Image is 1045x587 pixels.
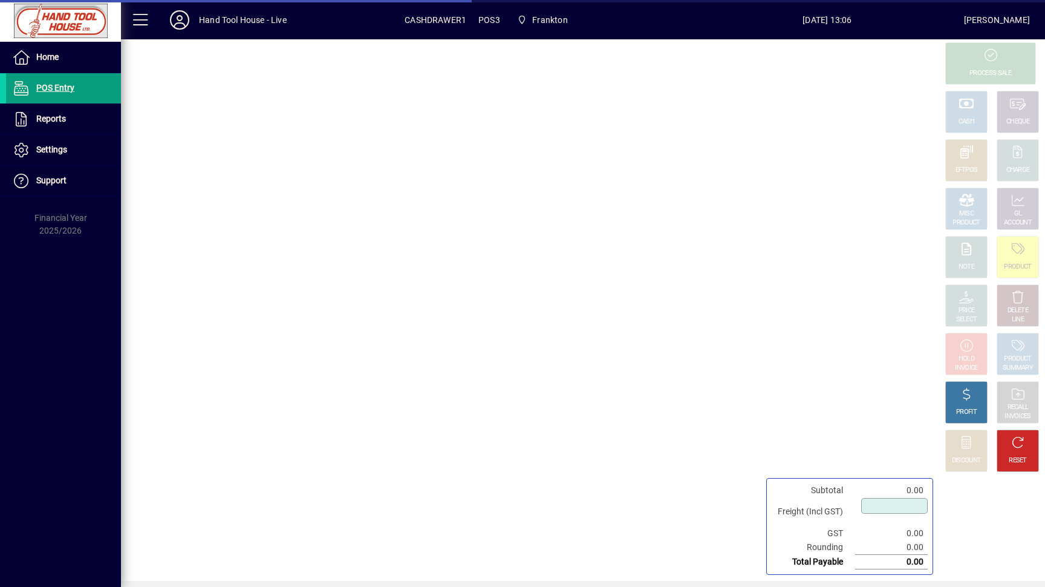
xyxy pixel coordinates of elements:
[964,10,1030,30] div: [PERSON_NAME]
[959,209,974,218] div: MISC
[199,10,287,30] div: Hand Tool House - Live
[952,218,980,228] div: PRODUCT
[772,540,855,555] td: Rounding
[6,42,121,73] a: Home
[772,484,855,497] td: Subtotal
[6,166,121,196] a: Support
[691,10,964,30] span: [DATE] 13:06
[952,456,981,465] div: DISCOUNT
[772,526,855,540] td: GST
[956,408,977,417] div: PROFIT
[955,166,978,175] div: EFTPOS
[1004,355,1031,364] div: PRODUCT
[1009,456,1027,465] div: RESET
[36,175,67,185] span: Support
[959,263,974,272] div: NOTE
[478,10,500,30] span: POS3
[959,306,975,315] div: PRICE
[6,135,121,165] a: Settings
[1004,218,1032,228] div: ACCOUNT
[36,83,74,93] span: POS Entry
[772,555,855,569] td: Total Payable
[1012,315,1024,324] div: LINE
[1008,306,1028,315] div: DELETE
[1003,364,1033,373] div: SUMMARY
[6,104,121,134] a: Reports
[772,497,855,526] td: Freight (Incl GST)
[512,9,573,31] span: Frankton
[956,315,977,324] div: SELECT
[1004,263,1031,272] div: PRODUCT
[955,364,977,373] div: INVOICE
[160,9,199,31] button: Profile
[969,69,1012,78] div: PROCESS SALE
[36,145,67,154] span: Settings
[36,114,66,123] span: Reports
[1004,412,1030,421] div: INVOICES
[855,540,928,555] td: 0.00
[855,484,928,497] td: 0.00
[36,52,59,62] span: Home
[1014,209,1022,218] div: GL
[1006,166,1030,175] div: CHARGE
[405,10,466,30] span: CASHDRAWER1
[959,355,974,364] div: HOLD
[959,117,974,126] div: CASH
[532,10,567,30] span: Frankton
[1006,117,1029,126] div: CHEQUE
[855,555,928,569] td: 0.00
[855,526,928,540] td: 0.00
[1008,403,1029,412] div: RECALL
